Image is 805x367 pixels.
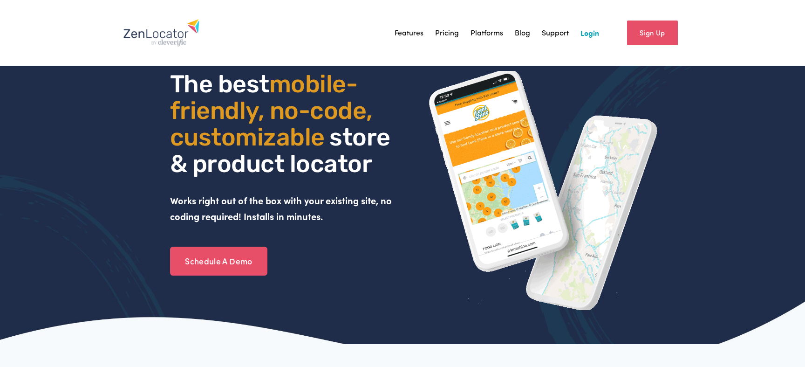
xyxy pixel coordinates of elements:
img: ZenLocator phone mockup gif [429,71,659,310]
span: mobile- friendly, no-code, customizable [170,69,378,152]
a: Login [580,26,599,40]
img: Zenlocator [123,19,200,47]
a: Blog [515,26,530,40]
strong: Works right out of the box with your existing site, no coding required! Installs in minutes. [170,194,394,222]
a: Platforms [471,26,503,40]
span: The best [170,69,269,98]
a: Schedule A Demo [170,247,267,276]
a: Sign Up [627,21,678,45]
span: store & product locator [170,123,396,178]
a: Pricing [435,26,459,40]
a: Support [542,26,569,40]
a: Features [395,26,423,40]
